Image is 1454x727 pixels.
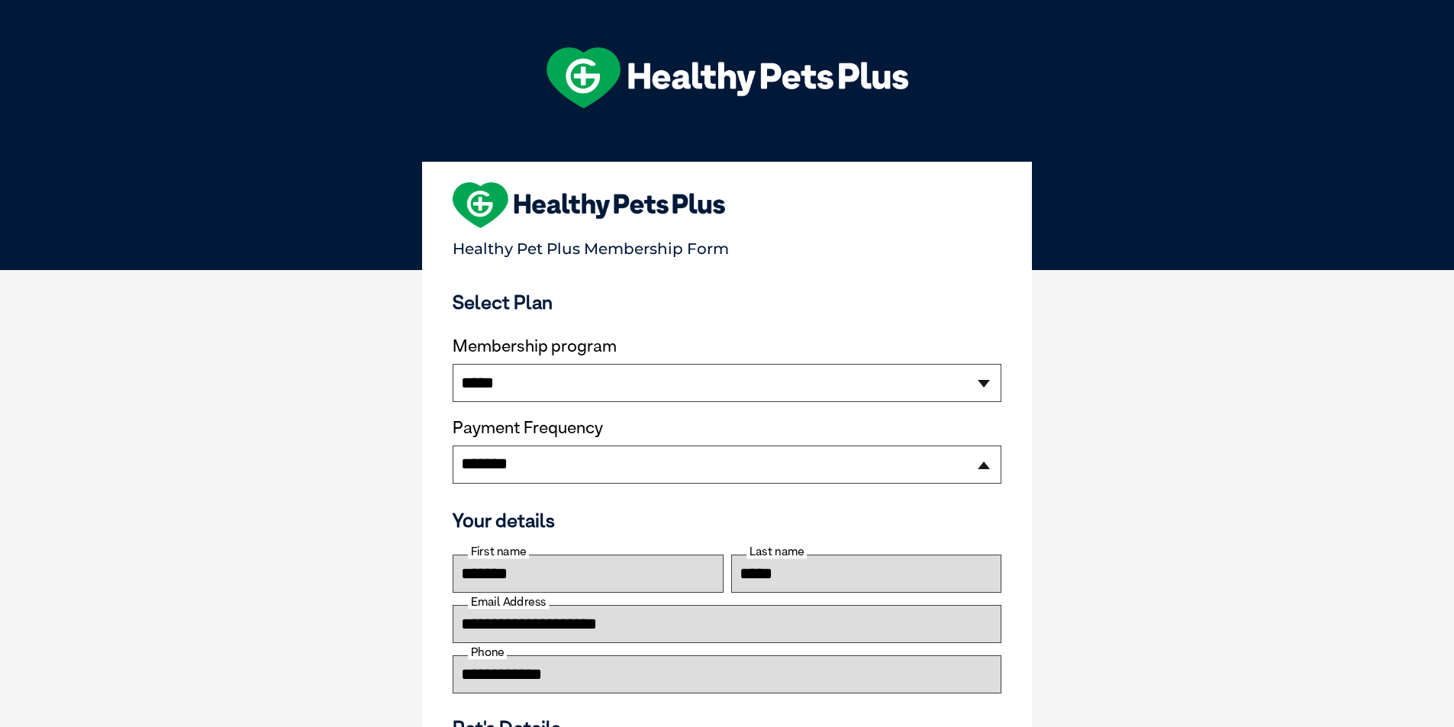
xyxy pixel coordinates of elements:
label: Phone [468,645,507,659]
label: First name [468,545,529,558]
label: Payment Frequency [453,418,603,438]
label: Last name [746,545,807,558]
img: hpp-logo-landscape-green-white.png [546,47,908,108]
label: Membership program [453,336,1001,356]
label: Email Address [468,595,549,609]
img: heart-shape-hpp-logo-large.png [453,182,725,228]
p: Healthy Pet Plus Membership Form [453,233,1001,258]
h3: Your details [453,509,1001,532]
h3: Select Plan [453,291,1001,314]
